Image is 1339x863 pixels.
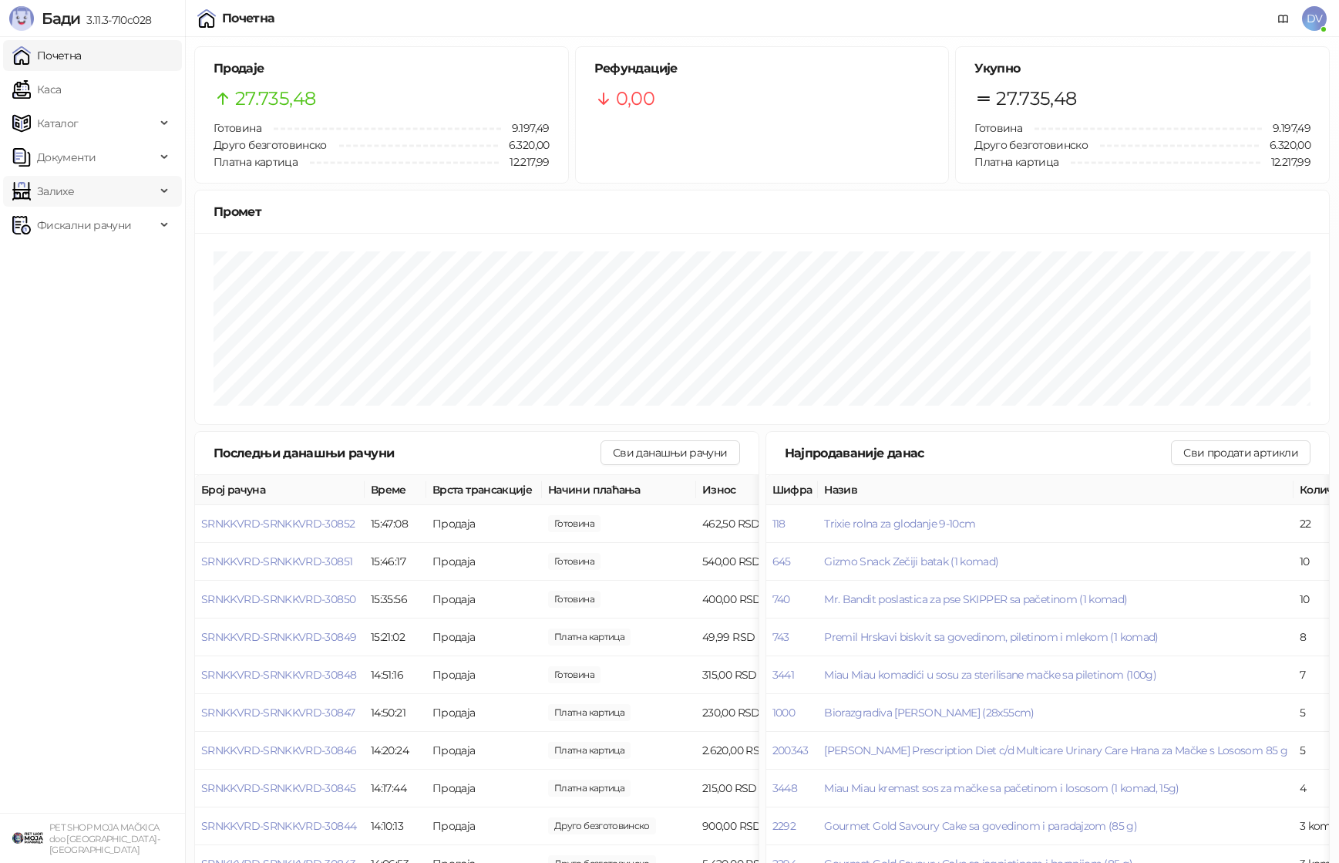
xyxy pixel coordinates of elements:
[426,732,542,770] td: Продаја
[1262,120,1310,137] span: 9.197,49
[426,807,542,845] td: Продаја
[12,40,82,71] a: Почетна
[548,742,631,759] span: 2.620,00
[696,505,812,543] td: 462,50 RSD
[214,443,601,463] div: Последњи данашњи рачуни
[601,440,739,465] button: Сви данашњи рачуни
[426,619,542,656] td: Продаја
[214,138,327,152] span: Друго безготовинско
[548,704,631,721] span: 230,00
[772,743,809,757] button: 200343
[766,475,819,505] th: Шифра
[548,780,631,797] span: 215,00
[696,807,812,845] td: 900,00 RSD
[37,108,79,139] span: Каталог
[696,619,812,656] td: 49,99 RSD
[548,553,601,570] span: 540,00
[824,743,1287,757] button: [PERSON_NAME] Prescription Diet c/d Multicare Urinary Care Hrana za Mačke s Lososom 85 g
[365,619,426,656] td: 15:21:02
[49,822,160,855] small: PET SHOP MOJA MAČKICA doo [GEOGRAPHIC_DATA]-[GEOGRAPHIC_DATA]
[818,475,1294,505] th: Назив
[37,176,74,207] span: Залихе
[1259,137,1310,153] span: 6.320,00
[616,84,654,113] span: 0,00
[201,706,355,720] button: SRNKKVRD-SRNKKVRD-30847
[426,475,542,505] th: Врста трансакције
[42,9,80,28] span: Бади
[824,630,1158,644] button: Premil Hrskavi biskvit sa govedinom, piletinom i mlekom (1 komad)
[201,743,356,757] button: SRNKKVRD-SRNKKVRD-30846
[365,770,426,807] td: 14:17:44
[548,629,631,646] span: 49,99
[201,555,352,568] button: SRNKKVRD-SRNKKVRD-30851
[37,142,96,173] span: Документи
[548,817,656,834] span: 900,00
[365,581,426,619] td: 15:35:56
[214,121,261,135] span: Готовина
[824,517,975,531] button: Trixie rolna za glodanje 9-10cm
[974,121,1022,135] span: Готовина
[80,13,151,27] span: 3.11.3-710c028
[696,475,812,505] th: Износ
[824,592,1127,606] button: Mr. Bandit poslastica za pse SKIPPER sa pačetinom (1 komad)
[201,781,355,795] button: SRNKKVRD-SRNKKVRD-30845
[974,138,1088,152] span: Друго безготовинско
[785,443,1172,463] div: Најпродаваније данас
[201,668,356,682] button: SRNKKVRD-SRNKKVRD-30848
[498,137,550,153] span: 6.320,00
[201,592,355,606] span: SRNKKVRD-SRNKKVRD-30850
[824,668,1156,682] button: Miau Miau komadići u sosu za sterilisane mačke sa piletinom (100g)
[824,819,1137,833] button: Gourmet Gold Savoury Cake sa govedinom i paradajzom (85 g)
[426,505,542,543] td: Продаја
[974,59,1310,78] h5: Укупно
[12,74,61,105] a: Каса
[201,517,355,531] button: SRNKKVRD-SRNKKVRD-30852
[824,555,998,568] button: Gizmo Snack Zečiji batak (1 komad)
[365,656,426,694] td: 14:51:16
[772,668,794,682] button: 3441
[824,706,1034,720] button: Biorazgradiva [PERSON_NAME] (28x55cm)
[548,666,601,683] span: 500,00
[365,505,426,543] td: 15:47:08
[499,153,549,170] span: 12.217,99
[201,630,356,644] button: SRNKKVRD-SRNKKVRD-30849
[542,475,696,505] th: Начини плаћања
[772,706,795,720] button: 1000
[214,202,1310,221] div: Промет
[696,656,812,694] td: 315,00 RSD
[365,475,426,505] th: Време
[696,543,812,581] td: 540,00 RSD
[772,819,796,833] button: 2292
[12,823,43,854] img: 64x64-companyLogo-9f44b8df-f022-41eb-b7d6-300ad218de09.png
[365,732,426,770] td: 14:20:24
[696,770,812,807] td: 215,00 RSD
[222,12,275,25] div: Почетна
[1260,153,1310,170] span: 12.217,99
[1271,6,1296,31] a: Документација
[501,120,550,137] span: 9.197,49
[365,807,426,845] td: 14:10:13
[201,819,356,833] span: SRNKKVRD-SRNKKVRD-30844
[214,59,550,78] h5: Продаје
[696,694,812,732] td: 230,00 RSD
[996,84,1076,113] span: 27.735,48
[548,515,601,532] span: 500,00
[195,475,365,505] th: Број рачуна
[772,781,797,795] button: 3448
[426,656,542,694] td: Продаја
[365,694,426,732] td: 14:50:21
[824,781,1179,795] button: Miau Miau kremast sos za mačke sa pačetinom i lososom (1 komad, 15g)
